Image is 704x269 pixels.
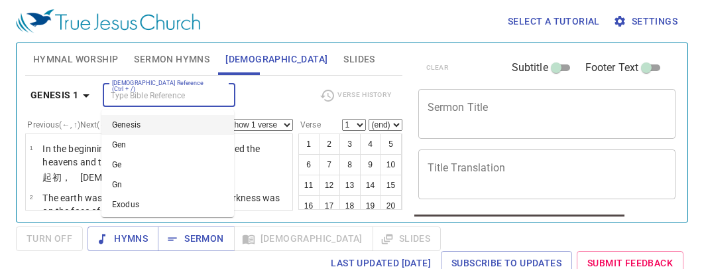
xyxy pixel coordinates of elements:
li: Genesis [101,115,234,135]
label: Verse [298,121,321,129]
span: [DEMOGRAPHIC_DATA] [225,51,327,68]
p: 起初 [42,171,288,184]
span: Slides [343,51,375,68]
button: 15 [381,175,402,196]
li: Gn [101,175,234,195]
button: 19 [360,195,381,217]
span: 1 [29,144,32,151]
li: Exodus [101,195,234,215]
button: 5 [381,134,402,155]
button: Genesis 1 [25,83,100,108]
button: 18 [339,195,361,217]
button: 10 [381,154,402,175]
span: Subtitle [512,60,548,76]
p: The earth was without form, and void; and darkness was on the face of the deep. And the Spirit of... [42,191,288,244]
button: 16 [298,195,320,217]
button: 14 [360,175,381,196]
span: Settings [616,13,677,30]
button: 3 [339,134,361,155]
span: Sermon Hymns [134,51,209,68]
button: 6 [298,154,320,175]
li: Gen [101,135,234,155]
button: 4 [360,134,381,155]
button: 20 [381,195,402,217]
button: 11 [298,175,320,196]
b: Genesis 1 [30,87,79,104]
span: Sermon [168,230,223,247]
button: 12 [319,175,340,196]
button: Select a tutorial [502,9,605,34]
wh7225: ， [DEMOGRAPHIC_DATA] [62,172,226,183]
li: Exod [101,215,234,234]
span: Hymnal Worship [33,51,119,68]
button: 2 [319,134,340,155]
button: 13 [339,175,361,196]
button: Settings [611,9,683,34]
button: 17 [319,195,340,217]
label: Previous (←, ↑) Next (→, ↓) [27,121,118,129]
span: Hymns [98,230,148,247]
li: Ge [101,155,234,175]
input: Type Bible Reference [107,88,209,103]
span: 2 [29,193,32,201]
span: Footer Text [585,60,639,76]
button: Hymns [88,226,158,251]
button: 9 [360,154,381,175]
span: Select a tutorial [508,13,600,30]
p: In the beginning [DEMOGRAPHIC_DATA] created the heavens and the earth. [42,142,288,169]
button: 1 [298,134,320,155]
img: True Jesus Church [16,9,200,33]
button: 7 [319,154,340,175]
button: 8 [339,154,361,175]
button: Sermon [158,226,234,251]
